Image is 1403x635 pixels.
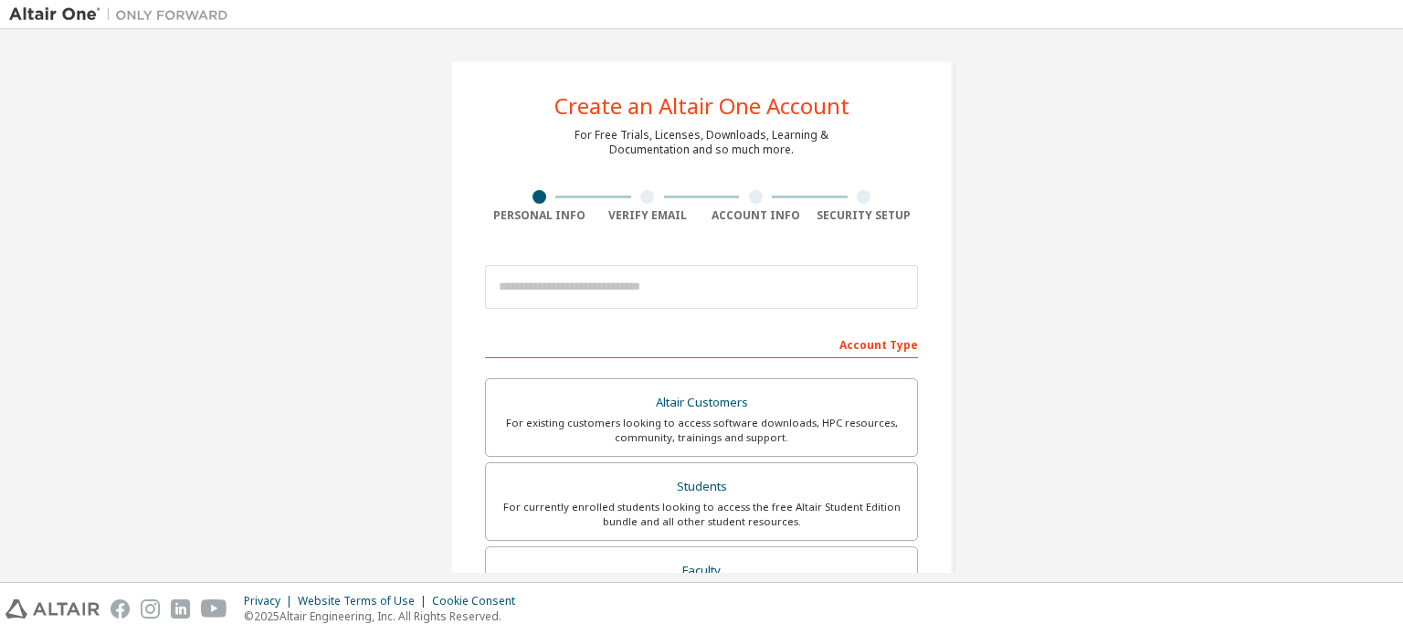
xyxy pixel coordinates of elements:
div: Website Terms of Use [298,594,432,609]
div: For Free Trials, Licenses, Downloads, Learning & Documentation and so much more. [575,128,828,157]
div: For existing customers looking to access software downloads, HPC resources, community, trainings ... [497,416,906,445]
img: instagram.svg [141,599,160,619]
div: Create an Altair One Account [554,95,849,117]
img: youtube.svg [201,599,227,619]
div: For currently enrolled students looking to access the free Altair Student Edition bundle and all ... [497,500,906,529]
div: Verify Email [594,208,702,223]
img: linkedin.svg [171,599,190,619]
img: altair_logo.svg [5,599,100,619]
div: Account Type [485,329,918,358]
div: Faculty [497,558,906,584]
div: Privacy [244,594,298,609]
div: Personal Info [485,208,594,223]
div: Students [497,474,906,500]
img: facebook.svg [111,599,130,619]
div: Security Setup [810,208,919,223]
img: Altair One [9,5,237,24]
div: Cookie Consent [432,594,526,609]
p: © 2025 Altair Engineering, Inc. All Rights Reserved. [244,609,526,624]
div: Altair Customers [497,390,906,416]
div: Account Info [701,208,810,223]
